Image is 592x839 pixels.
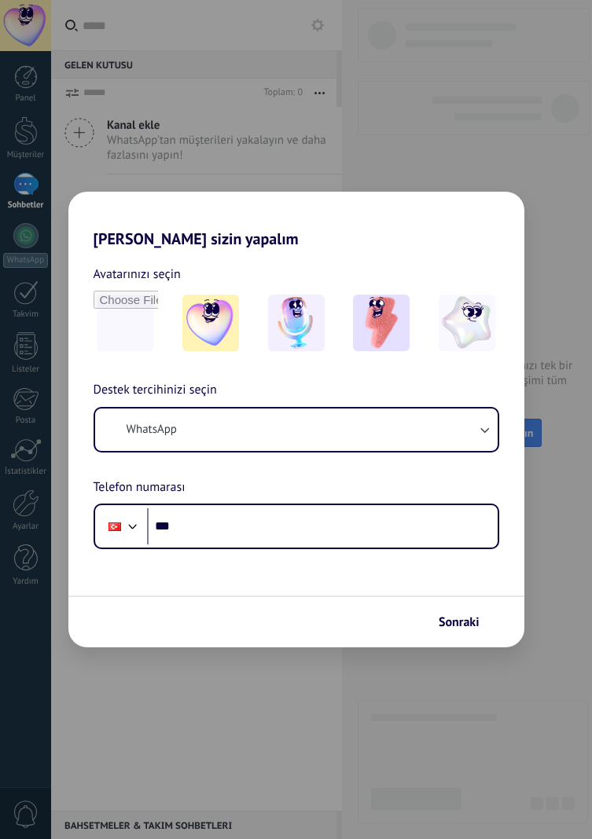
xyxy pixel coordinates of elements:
h2: [PERSON_NAME] sizin yapalım [68,192,524,248]
div: Turkey: + 90 [100,510,130,543]
span: Destek tercihinizi seçin [94,380,217,401]
span: Avatarınızı seçin [94,264,181,284]
span: WhatsApp [127,422,177,438]
img: -2.jpeg [268,295,325,351]
img: -3.jpeg [353,295,410,351]
img: -1.jpeg [182,295,239,351]
img: -4.jpeg [439,295,495,351]
button: Sonraki [432,609,501,636]
span: Sonraki [439,617,480,628]
button: WhatsApp [95,409,498,451]
span: Telefon numarası [94,478,186,498]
